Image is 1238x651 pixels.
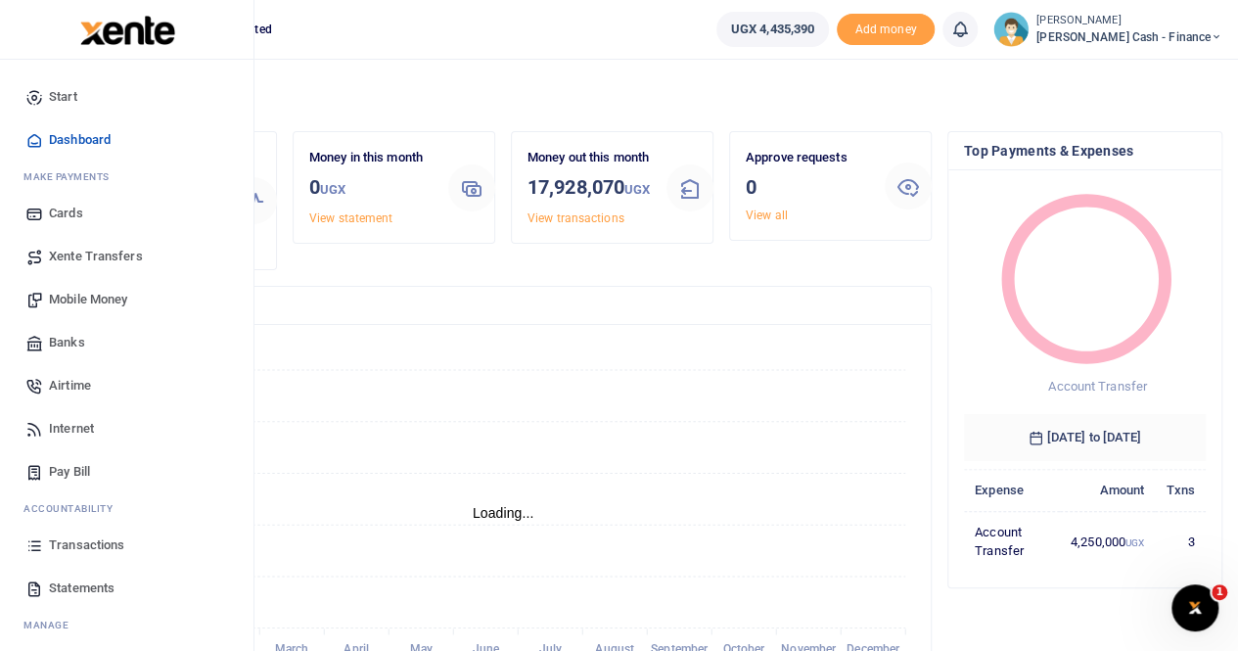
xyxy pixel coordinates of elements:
iframe: Intercom live chat [1171,584,1218,631]
li: Toup your wallet [837,14,935,46]
a: Cards [16,192,238,235]
a: Mobile Money [16,278,238,321]
th: Amount [1060,469,1156,511]
a: View transactions [527,211,624,225]
h3: 0 [746,172,869,202]
h3: 17,928,070 [527,172,651,205]
td: 4,250,000 [1060,511,1156,572]
span: UGX 4,435,390 [731,20,814,39]
img: profile-user [993,12,1029,47]
span: anage [33,618,69,632]
a: Internet [16,407,238,450]
small: UGX [624,182,650,197]
span: Account Transfer [1048,379,1147,394]
small: UGX [1125,537,1144,548]
td: Account Transfer [964,511,1060,572]
a: Pay Bill [16,450,238,493]
th: Expense [964,469,1060,511]
span: Transactions [49,535,124,555]
p: Approve requests [746,148,869,168]
span: Internet [49,419,94,439]
a: Start [16,75,238,118]
a: View all [746,209,788,222]
th: Txns [1155,469,1206,511]
h4: Transactions Overview [91,295,915,316]
a: logo-small logo-large logo-large [78,22,175,36]
h6: [DATE] to [DATE] [964,414,1206,461]
span: Cards [49,204,83,223]
p: Money out this month [527,148,651,168]
a: Transactions [16,524,238,567]
span: Start [49,87,77,107]
h4: Top Payments & Expenses [964,140,1206,162]
small: [PERSON_NAME] [1036,13,1222,29]
span: countability [38,501,113,516]
h3: 0 [309,172,433,205]
span: Pay Bill [49,462,90,482]
a: Dashboard [16,118,238,162]
p: Money in this month [309,148,433,168]
td: 3 [1155,511,1206,572]
a: UGX 4,435,390 [716,12,829,47]
a: profile-user [PERSON_NAME] [PERSON_NAME] Cash - Finance [993,12,1222,47]
a: Statements [16,567,238,610]
li: M [16,162,238,192]
a: Airtime [16,364,238,407]
a: Xente Transfers [16,235,238,278]
span: Dashboard [49,130,111,150]
li: Ac [16,493,238,524]
span: 1 [1212,584,1227,600]
text: Loading... [473,505,534,521]
a: Add money [837,21,935,35]
span: Add money [837,14,935,46]
small: UGX [320,182,345,197]
img: logo-large [80,16,175,45]
span: [PERSON_NAME] Cash - Finance [1036,28,1222,46]
span: Mobile Money [49,290,127,309]
a: View statement [309,211,392,225]
span: Airtime [49,376,91,395]
span: Statements [49,579,115,598]
li: M [16,610,238,640]
span: ake Payments [33,169,110,184]
h4: Hello Pricillah [74,84,1222,106]
span: Banks [49,333,85,352]
a: Banks [16,321,238,364]
span: Xente Transfers [49,247,143,266]
li: Wallet ballance [709,12,837,47]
